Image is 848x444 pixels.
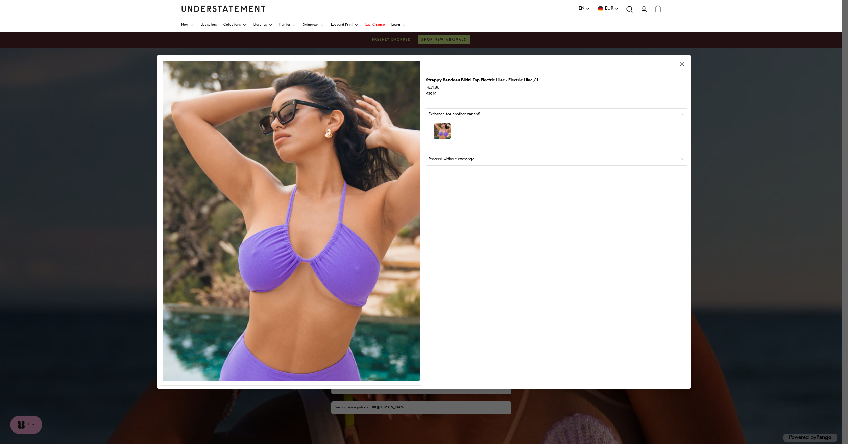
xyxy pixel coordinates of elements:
a: Understatement Homepage [181,6,266,12]
strike: €35.40 [426,93,436,96]
button: Exchange for another variant?model-name=Pierina|model-size=M [426,108,688,150]
a: New [181,18,194,32]
a: Collections [223,18,246,32]
img: model-name=Pierina|model-size=M [434,123,451,140]
button: EUR [597,5,619,12]
span: EN [579,5,584,12]
button: EN [579,5,590,12]
p: Exchange for another variant? [429,111,480,118]
a: Leopard Print [331,18,359,32]
span: Collections [223,23,241,27]
span: Bestsellers [201,23,217,27]
span: Last Chance [365,23,385,27]
a: Learn [391,18,406,32]
span: EUR [605,5,613,12]
span: Bralettes [253,23,267,27]
span: Swimwear [303,23,318,27]
a: Last Chance [365,18,385,32]
span: New [181,23,188,27]
span: Panties [279,23,290,27]
span: Leopard Print [331,23,353,27]
a: Panties [279,18,296,32]
img: 5_8ad0f517-ed6a-49a1-b93d-0cf8f50e0382.jpg [163,61,420,381]
span: Learn [391,23,401,27]
button: Proceed without exchange [426,154,688,166]
p: Proceed without exchange [429,157,474,163]
a: Swimwear [303,18,324,32]
p: Strappy Bandeau Bikini Top Electric Lilac - Electric Lilac / L [426,77,539,84]
a: Bralettes [253,18,273,32]
a: Bestsellers [201,18,217,32]
p: €31.86 [426,84,539,98]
